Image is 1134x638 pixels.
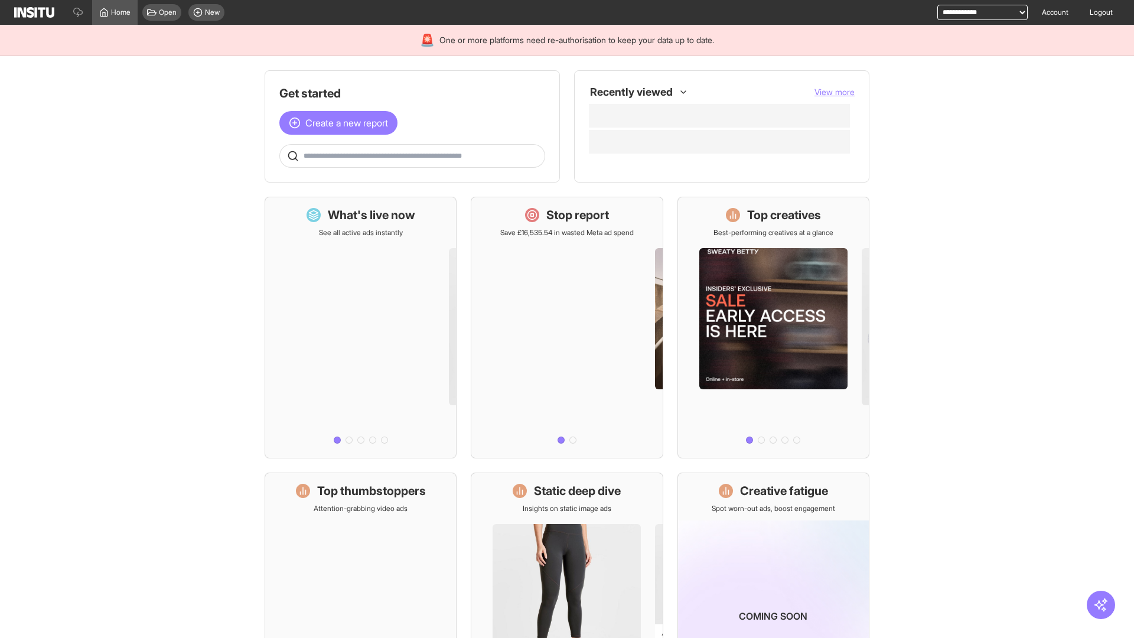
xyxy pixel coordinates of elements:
[205,8,220,17] span: New
[814,87,855,97] span: View more
[111,8,131,17] span: Home
[523,504,611,513] p: Insights on static image ads
[814,86,855,98] button: View more
[747,207,821,223] h1: Top creatives
[279,111,397,135] button: Create a new report
[500,228,634,237] p: Save £16,535.54 in wasted Meta ad spend
[546,207,609,223] h1: Stop report
[713,228,833,237] p: Best-performing creatives at a glance
[677,197,869,458] a: Top creativesBest-performing creatives at a glance
[328,207,415,223] h1: What's live now
[314,504,408,513] p: Attention-grabbing video ads
[534,483,621,499] h1: Static deep dive
[319,228,403,237] p: See all active ads instantly
[305,116,388,130] span: Create a new report
[471,197,663,458] a: Stop reportSave £16,535.54 in wasted Meta ad spend
[317,483,426,499] h1: Top thumbstoppers
[279,85,545,102] h1: Get started
[420,32,435,48] div: 🚨
[265,197,457,458] a: What's live nowSee all active ads instantly
[159,8,177,17] span: Open
[14,7,54,18] img: Logo
[439,34,714,46] span: One or more platforms need re-authorisation to keep your data up to date.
